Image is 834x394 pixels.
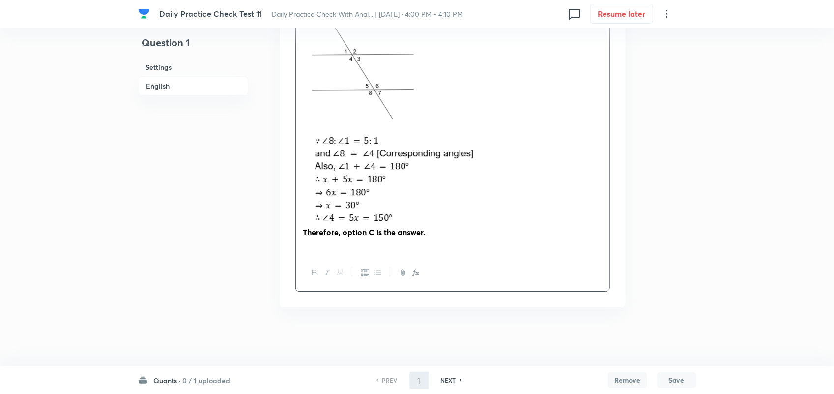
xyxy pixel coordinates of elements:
span: Daily Practice Check Test 11 [159,8,262,19]
h6: Quants · [154,375,181,386]
h6: 0 / 1 uploaded [183,375,230,386]
span: Daily Practice Check With Anal... | [DATE] · 4:00 PM - 4:10 PM [272,9,463,19]
button: Remove [608,372,647,388]
a: Company Logo [138,8,152,20]
img: Company Logo [138,8,150,20]
h6: Settings [138,58,248,76]
strong: Therefore, option C is the answer. [303,227,426,237]
img: 02-09-25-10:04:45-AM [303,124,516,224]
button: Resume later [590,4,653,24]
h6: English [138,76,248,95]
h6: NEXT [441,376,456,385]
h4: Question 1 [138,35,248,58]
img: 02-09-25-10:04:17-AM [303,28,438,121]
h6: PREV [382,376,398,385]
button: Save [657,372,696,388]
